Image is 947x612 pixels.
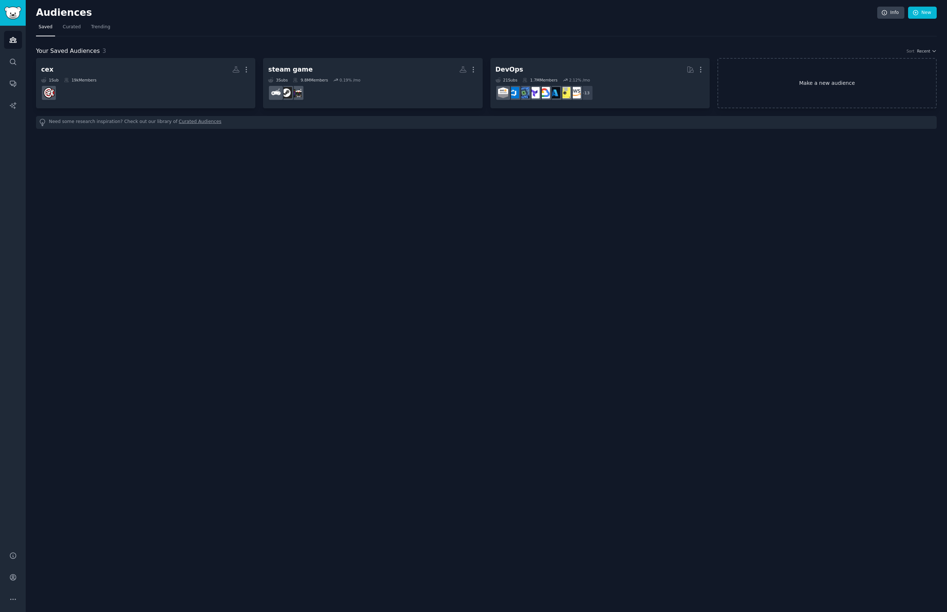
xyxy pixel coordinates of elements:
[63,24,81,30] span: Curated
[569,87,581,98] img: aws
[36,58,255,108] a: cex1Sub19kMembersCeX
[522,77,557,83] div: 1.7M Members
[497,87,509,98] img: AWS_Certified_Experts
[179,119,222,126] a: Curated Audiences
[39,24,53,30] span: Saved
[64,77,97,83] div: 19k Members
[36,116,937,129] div: Need some research inspiration? Check out our library of
[41,65,54,74] div: cex
[528,87,540,98] img: Terraform
[293,77,328,83] div: 9.8M Members
[36,47,100,56] span: Your Saved Audiences
[907,48,915,54] div: Sort
[102,47,106,54] span: 3
[281,87,292,98] img: Steam
[91,24,110,30] span: Trending
[496,77,518,83] div: 21 Sub s
[43,87,55,98] img: CeX
[518,87,529,98] img: computing
[36,21,55,36] a: Saved
[559,87,570,98] img: ExperiencedDevs
[263,58,482,108] a: steam game3Subs9.8MMembers0.19% /mopcgamingSteamGameDeals
[268,65,313,74] div: steam game
[339,77,360,83] div: 0.19 % /mo
[917,48,930,54] span: Recent
[569,77,590,83] div: 2.12 % /mo
[60,21,83,36] a: Curated
[717,58,937,108] a: Make a new audience
[877,7,904,19] a: Info
[917,48,937,54] button: Recent
[41,77,59,83] div: 1 Sub
[4,7,21,19] img: GummySearch logo
[508,87,519,98] img: azuredevops
[291,87,302,98] img: pcgaming
[908,7,937,19] a: New
[539,87,550,98] img: googlecloud
[89,21,113,36] a: Trending
[268,77,288,83] div: 3 Sub s
[36,7,877,19] h2: Audiences
[496,65,523,74] div: DevOps
[578,85,593,101] div: + 13
[549,87,560,98] img: AZURE
[270,87,282,98] img: GameDeals
[490,58,710,108] a: DevOps21Subs1.7MMembers2.12% /mo+13awsExperiencedDevsAZUREgooglecloudTerraformcomputingazuredevop...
